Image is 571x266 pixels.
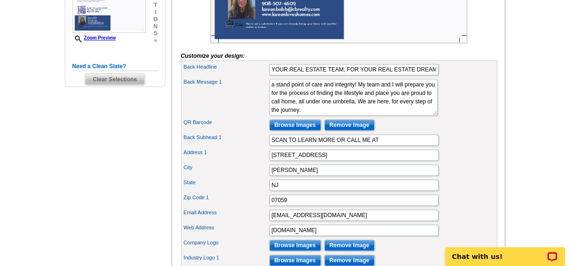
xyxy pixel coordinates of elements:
[324,240,375,251] input: Remove Image
[153,23,157,30] span: n
[184,179,268,187] label: State
[153,37,157,44] span: »
[72,62,158,71] h5: Need a Clean Slate?
[324,119,375,131] input: Remove Image
[269,119,321,131] input: Browse Images
[269,79,438,116] textarea: I’ve been in the business for 10+ years, and I know how to read the market. We’ll figure out when...
[72,35,116,40] a: Zoom Preview
[184,63,268,71] label: Back Headline
[184,133,268,141] label: Back Subhead 1
[184,224,268,232] label: Web Address
[269,240,321,251] input: Browse Images
[184,194,268,202] label: Zip Code 1
[184,118,268,126] label: QR Barcode
[184,149,268,156] label: Address 1
[153,2,157,9] span: t
[153,16,157,23] span: o
[439,236,571,266] iframe: LiveChat chat widget
[153,9,157,16] span: i
[324,255,375,266] input: Remove Image
[184,78,268,86] label: Back Message 1
[269,255,321,266] input: Browse Images
[153,30,157,37] span: s
[181,53,245,59] i: Customize your design:
[85,74,145,85] span: Clear Selections
[184,209,268,217] label: Email Address
[184,164,268,172] label: City
[184,239,268,247] label: Company Logo
[184,254,268,262] label: Industry Logo 1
